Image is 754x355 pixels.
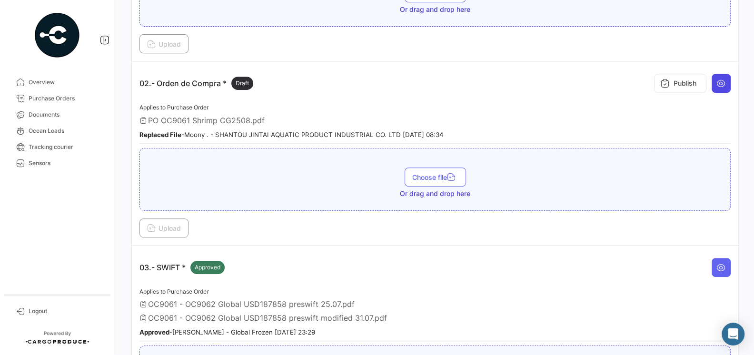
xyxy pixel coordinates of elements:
[8,74,107,90] a: Overview
[236,79,249,88] span: Draft
[139,104,208,111] span: Applies to Purchase Order
[33,11,81,59] img: powered-by.png
[139,218,188,237] button: Upload
[148,299,355,309] span: OC9061 - OC9062 Global USD187858 preswift 25.07.pdf
[8,123,107,139] a: Ocean Loads
[8,155,107,171] a: Sensors
[147,40,181,48] span: Upload
[29,159,103,168] span: Sensors
[29,94,103,103] span: Purchase Orders
[29,78,103,87] span: Overview
[195,263,220,272] span: Approved
[722,323,744,345] div: Abrir Intercom Messenger
[412,173,458,181] span: Choose file
[139,288,208,295] span: Applies to Purchase Order
[139,77,253,90] p: 02.- Orden de Compra *
[8,139,107,155] a: Tracking courier
[8,90,107,107] a: Purchase Orders
[148,313,387,323] span: OC9061 - OC9062 Global USD187858 preswift modified 31.07.pdf
[139,261,225,274] p: 03.- SWIFT *
[139,131,181,138] b: Replaced File
[139,34,188,53] button: Upload
[29,110,103,119] span: Documents
[8,107,107,123] a: Documents
[147,224,181,232] span: Upload
[29,143,103,151] span: Tracking courier
[400,189,470,198] span: Or drag and drop here
[139,328,169,336] b: Approved
[139,131,444,138] small: - Moony . - SHANTOU JINTAI AQUATIC PRODUCT INDUSTRIAL CO. LTD [DATE] 08:34
[29,307,103,316] span: Logout
[405,168,466,187] button: Choose file
[29,127,103,135] span: Ocean Loads
[148,116,265,125] span: PO OC9061 Shrimp CG2508.pdf
[139,328,315,336] small: - [PERSON_NAME] - Global Frozen [DATE] 23:29
[400,5,470,14] span: Or drag and drop here
[654,74,706,93] button: Publish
